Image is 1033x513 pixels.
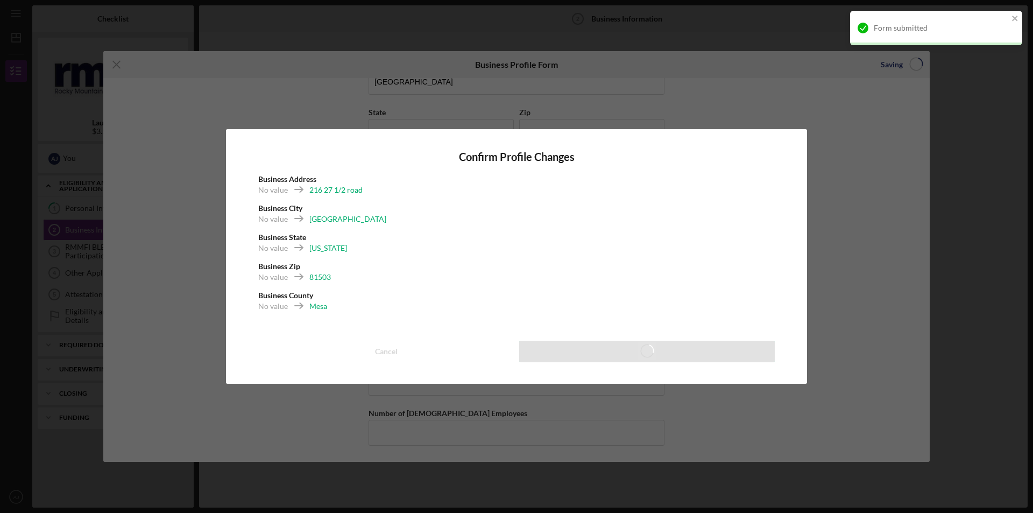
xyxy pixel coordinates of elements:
b: Business County [258,291,313,300]
div: Cancel [375,341,398,362]
div: Mesa [309,301,327,312]
div: 216 27 1/2 road [309,185,363,195]
div: No value [258,214,288,224]
div: Form submitted [874,24,1015,32]
div: No value [258,243,288,254]
button: close [1011,14,1019,24]
div: No value [258,301,288,312]
div: [US_STATE] [309,243,347,254]
b: Business Address [258,174,316,184]
button: Save [519,341,775,362]
div: No value [258,272,288,283]
b: Business City [258,203,302,213]
button: Cancel [258,341,514,362]
b: Business Zip [258,262,300,271]
b: Business State [258,233,306,242]
div: [GEOGRAPHIC_DATA] [309,214,386,224]
h4: Confirm Profile Changes [258,151,775,163]
div: No value [258,185,288,195]
div: 81503 [309,272,331,283]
